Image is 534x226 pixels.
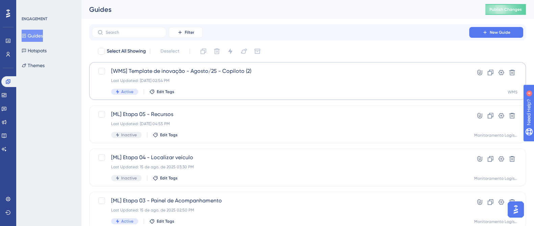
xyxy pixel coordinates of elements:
button: Filter [169,27,203,38]
span: Need Help? [16,2,42,10]
button: New Guide [469,27,523,38]
span: [ML] Etapa 05 - Recursos [111,110,450,118]
span: Active [121,219,133,224]
span: Edit Tags [157,89,174,94]
div: Last Updated: 15 de ago. de 2025 03:30 PM [111,164,450,170]
span: Deselect [160,47,179,55]
div: Monitoramento Logístico [474,219,517,224]
button: Deselect [154,45,185,57]
button: Hotspots [22,45,47,57]
button: Guides [22,30,43,42]
span: Edit Tags [160,132,178,138]
span: Active [121,89,133,94]
span: Select All Showing [107,47,146,55]
div: Monitoramento Logístico [474,176,517,181]
span: Publish Changes [489,7,522,12]
button: Edit Tags [153,175,178,181]
span: New Guide [490,30,510,35]
span: [ML] Etapa 03 - Painel de Acompanhamento [111,197,450,205]
button: Edit Tags [153,132,178,138]
div: WMS [508,89,517,95]
span: Inactive [121,132,137,138]
button: Themes [22,59,45,72]
div: ENGAGEMENT [22,16,47,22]
button: Edit Tags [149,219,174,224]
div: Guides [89,5,468,14]
div: Monitoramento Logístico [474,133,517,138]
button: Edit Tags [149,89,174,94]
span: [WMS] Template de inovação - Agosto/25 - Copiloto (2) [111,67,450,75]
div: Last Updated: [DATE] 04:55 PM [111,121,450,126]
span: Filter [185,30,194,35]
input: Search [106,30,160,35]
div: Last Updated: 15 de ago. de 2025 02:50 PM [111,207,450,213]
span: Inactive [121,175,137,181]
div: 4 [47,3,49,9]
span: Edit Tags [160,175,178,181]
span: Edit Tags [157,219,174,224]
iframe: UserGuiding AI Assistant Launcher [506,199,526,220]
span: [ML] Etapa 04 - Localizar veículo [111,153,450,162]
div: Last Updated: [DATE] 02:54 PM [111,78,450,83]
button: Publish Changes [485,4,526,15]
